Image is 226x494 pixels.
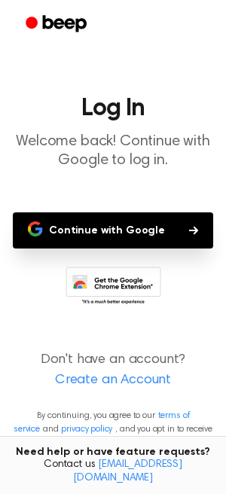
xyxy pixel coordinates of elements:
button: Continue with Google [13,212,213,249]
a: privacy policy [61,425,112,434]
p: Welcome back! Continue with Google to log in. [12,133,214,170]
h1: Log In [12,96,214,120]
a: Beep [15,10,100,39]
a: Create an Account [15,370,211,391]
p: By continuing, you agree to our and , and you opt in to receive emails from us. [12,409,214,450]
p: Don't have an account? [12,350,214,391]
a: [EMAIL_ADDRESS][DOMAIN_NAME] [73,459,182,483]
span: Contact us [9,459,217,485]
